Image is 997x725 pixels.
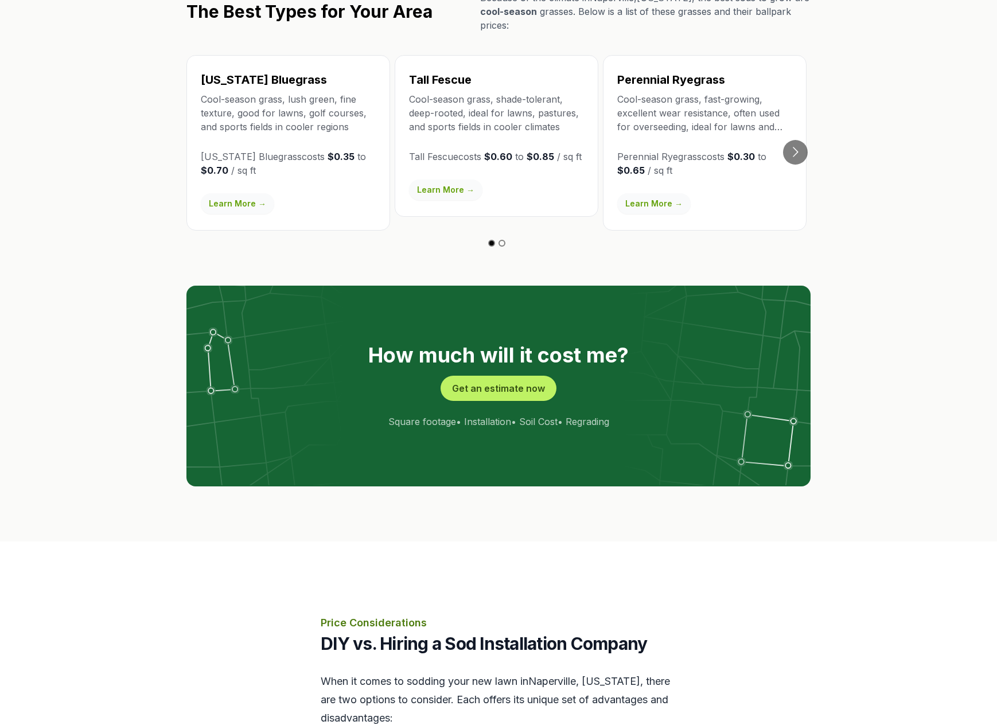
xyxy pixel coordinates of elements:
a: Learn More → [617,193,691,214]
a: Learn More → [409,180,482,200]
strong: $0.35 [328,151,355,162]
strong: $0.70 [201,165,228,176]
p: Cool-season grass, lush green, fine texture, good for lawns, golf courses, and sports fields in c... [201,92,376,134]
p: Perennial Ryegrass costs to / sq ft [617,150,792,177]
span: cool-season [480,6,537,17]
p: [US_STATE] Bluegrass costs to / sq ft [201,150,376,177]
h3: Perennial Ryegrass [617,72,792,88]
button: Get an estimate now [441,376,556,401]
p: Cool-season grass, fast-growing, excellent wear resistance, often used for overseeding, ideal for... [617,92,792,134]
h2: DIY vs. Hiring a Sod Installation Company [321,633,676,654]
strong: $0.85 [527,151,554,162]
button: Go to slide 1 [488,240,495,247]
h3: Tall Fescue [409,72,584,88]
p: Tall Fescue costs to / sq ft [409,150,584,163]
h2: The Best Types for Your Area [186,1,433,22]
p: Price Considerations [321,615,676,631]
h3: [US_STATE] Bluegrass [201,72,376,88]
strong: $0.30 [727,151,755,162]
button: Go to slide 2 [498,240,505,247]
img: lot lines graphic [186,286,811,485]
a: Learn More → [201,193,274,214]
p: Cool-season grass, shade-tolerant, deep-rooted, ideal for lawns, pastures, and sports fields in c... [409,92,584,134]
button: Go to next slide [783,140,808,165]
strong: $0.65 [617,165,645,176]
strong: $0.60 [484,151,512,162]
